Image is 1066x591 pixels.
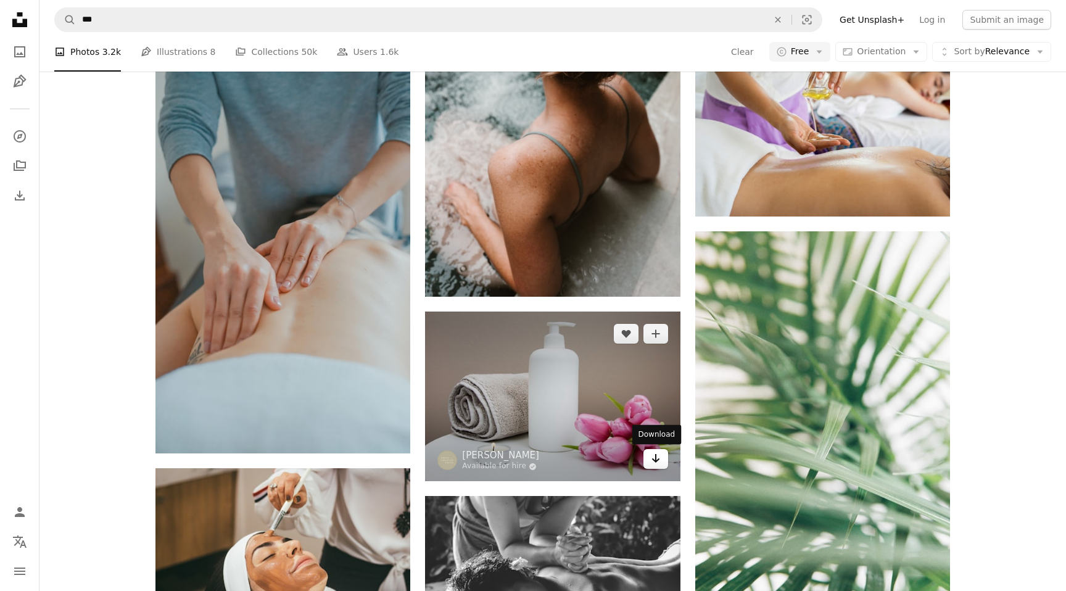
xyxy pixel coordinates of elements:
[7,154,32,178] a: Collections
[643,449,668,469] a: Download
[462,461,539,471] a: Available for hire
[425,391,680,402] a: white plastic pump bottle beside pink tulips and gray towel
[912,10,952,30] a: Log in
[695,47,950,217] img: woman lying with prone position
[155,547,410,558] a: man wearing mud mask
[7,500,32,524] a: Log in / Sign up
[7,7,32,35] a: Home — Unsplash
[7,39,32,64] a: Photos
[792,8,822,31] button: Visual search
[155,256,410,267] a: man massaging woman's body
[301,45,317,59] span: 50k
[462,449,539,461] a: [PERSON_NAME]
[141,32,215,72] a: Illustrations 8
[380,45,399,59] span: 1.6k
[7,183,32,208] a: Download History
[7,529,32,554] button: Language
[155,71,410,453] img: man massaging woman's body
[425,575,680,586] a: grayscale photo of woman hugging baby
[210,45,216,59] span: 8
[954,46,985,56] span: Sort by
[632,425,682,445] div: Download
[437,450,457,470] img: Go to Camille Brodard's profile
[730,42,754,62] button: Clear
[7,69,32,94] a: Illustrations
[962,10,1051,30] button: Submit an image
[425,312,680,481] img: white plastic pump bottle beside pink tulips and gray towel
[791,46,809,58] span: Free
[832,10,912,30] a: Get Unsplash+
[337,32,399,72] a: Users 1.6k
[235,32,317,72] a: Collections 50k
[954,46,1030,58] span: Relevance
[932,42,1051,62] button: Sort byRelevance
[643,324,668,344] button: Add to Collection
[769,42,831,62] button: Free
[55,8,76,31] button: Search Unsplash
[7,559,32,584] button: Menu
[54,7,822,32] form: Find visuals sitewide
[695,126,950,137] a: woman lying with prone position
[835,42,927,62] button: Orientation
[695,417,950,428] a: closeup photography of green palm leaves
[857,46,906,56] span: Orientation
[614,324,638,344] button: Like
[764,8,791,31] button: Clear
[7,124,32,149] a: Explore
[425,99,680,110] a: woman in hot tub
